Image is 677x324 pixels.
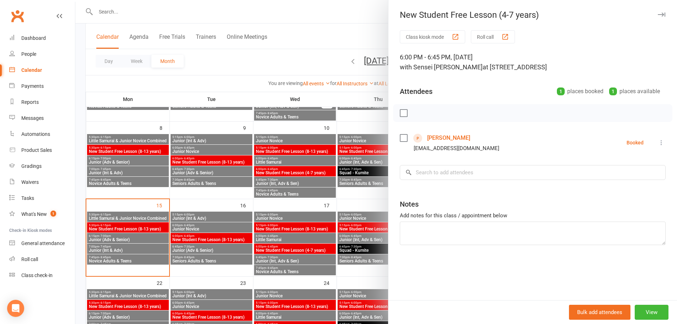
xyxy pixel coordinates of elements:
div: Booked [627,140,644,145]
div: places booked [557,86,603,96]
div: Payments [21,83,44,89]
div: Reports [21,99,39,105]
a: Messages [9,110,75,126]
div: Waivers [21,179,39,185]
a: General attendance kiosk mode [9,235,75,251]
div: Gradings [21,163,42,169]
a: People [9,46,75,62]
a: Dashboard [9,30,75,46]
span: 1 [50,211,56,217]
a: Automations [9,126,75,142]
span: with Sensei [PERSON_NAME] [400,63,483,71]
div: Attendees [400,86,432,96]
div: General attendance [21,240,65,246]
a: Gradings [9,158,75,174]
button: Bulk add attendees [569,305,630,320]
a: Class kiosk mode [9,267,75,283]
a: Calendar [9,62,75,78]
a: Payments [9,78,75,94]
div: Automations [21,131,50,137]
div: Notes [400,199,419,209]
div: 6:00 PM - 6:45 PM, [DATE] [400,52,666,72]
a: Product Sales [9,142,75,158]
div: 1 [609,87,617,95]
div: Messages [21,115,44,121]
a: Waivers [9,174,75,190]
a: What's New1 [9,206,75,222]
div: People [21,51,36,57]
div: Open Intercom Messenger [7,300,24,317]
button: Class kiosk mode [400,30,465,43]
div: Class check-in [21,272,53,278]
div: Roll call [21,256,38,262]
div: New Student Free Lesson (4-7 years) [388,10,677,20]
div: 1 [557,87,565,95]
input: Search to add attendees [400,165,666,180]
a: Reports [9,94,75,110]
a: Clubworx [9,7,26,25]
div: Calendar [21,67,42,73]
a: Tasks [9,190,75,206]
div: Tasks [21,195,34,201]
div: Product Sales [21,147,52,153]
div: [EMAIL_ADDRESS][DOMAIN_NAME] [414,144,499,153]
a: Roll call [9,251,75,267]
div: Add notes for this class / appointment below [400,211,666,220]
div: places available [609,86,660,96]
button: Roll call [471,30,515,43]
div: Dashboard [21,35,46,41]
a: [PERSON_NAME] [427,132,470,144]
span: at [STREET_ADDRESS] [483,63,547,71]
div: What's New [21,211,47,217]
button: View [635,305,668,320]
